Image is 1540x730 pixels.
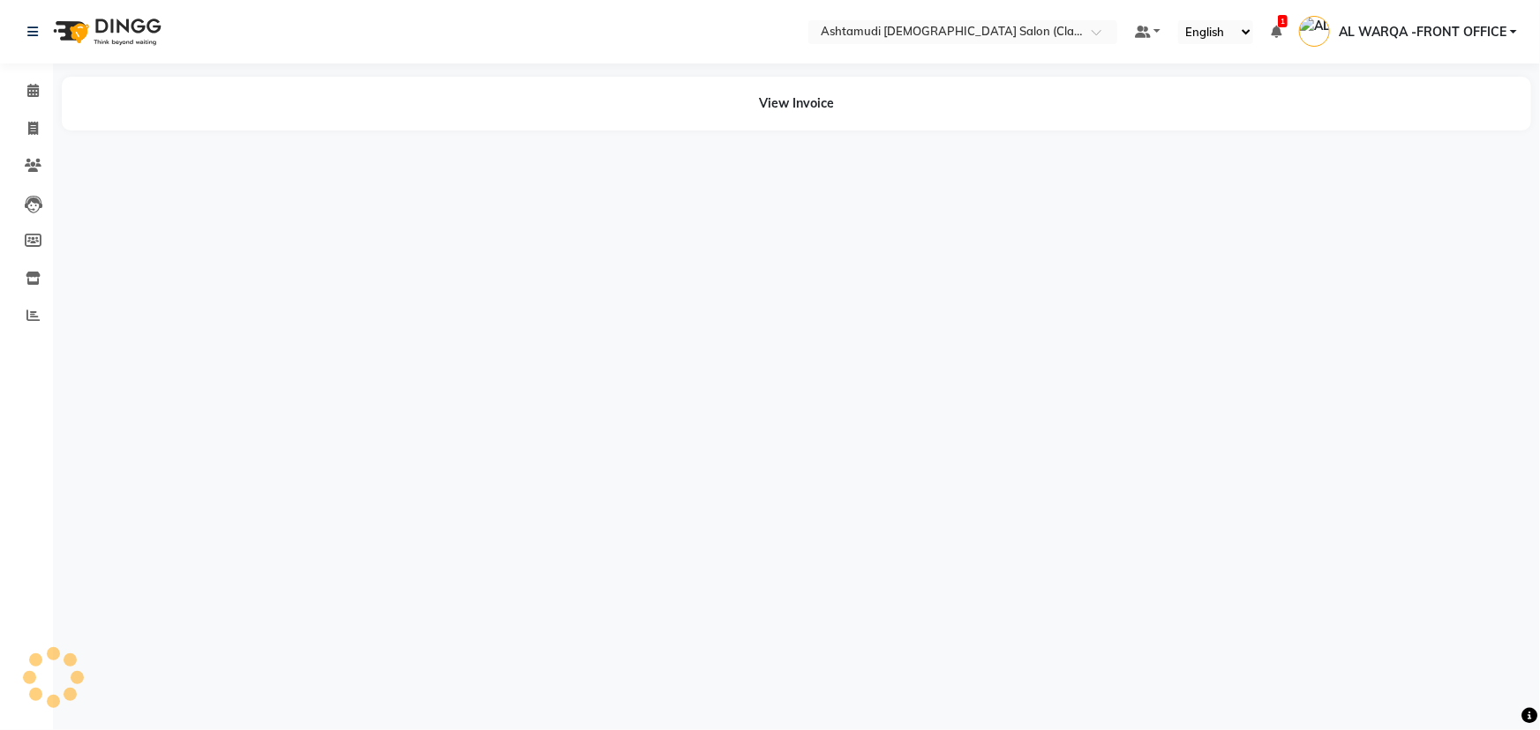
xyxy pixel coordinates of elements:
[45,7,166,56] img: logo
[1339,23,1506,41] span: AL WARQA -FRONT OFFICE
[1271,24,1281,40] a: 1
[62,77,1531,130] div: View Invoice
[1299,16,1330,47] img: AL WARQA -FRONT OFFICE
[1278,15,1288,27] span: 1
